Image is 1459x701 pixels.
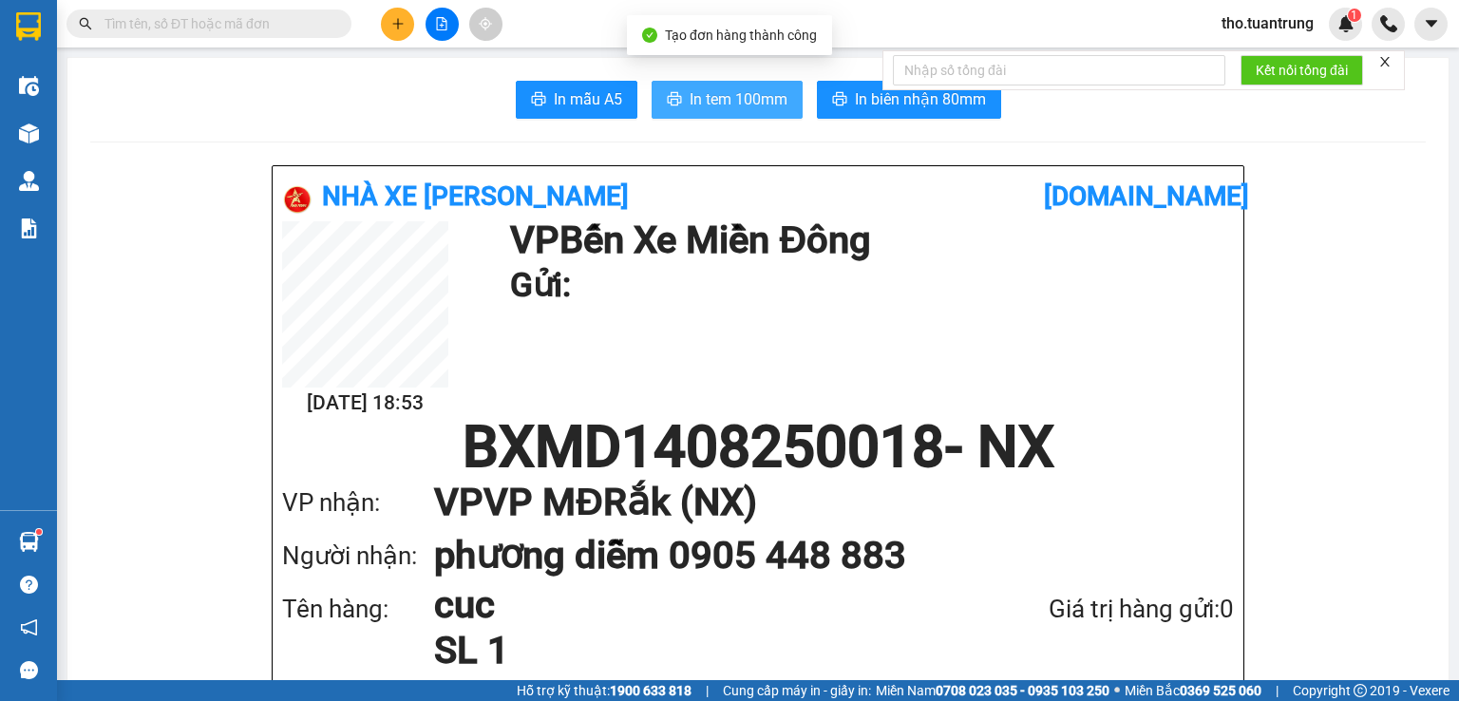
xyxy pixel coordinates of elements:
div: Giá trị hàng gửi: 0 [948,590,1234,629]
img: logo-vxr [16,12,41,41]
span: aim [479,17,492,30]
img: logo.jpg [282,184,313,215]
h1: VP VP MĐRắk (NX) [434,476,1196,529]
h1: VP Bến Xe Miền Đông [510,221,1224,259]
span: copyright [1354,684,1367,697]
button: caret-down [1414,8,1448,41]
span: Cung cấp máy in - giấy in: [723,680,871,701]
div: 0395016546 [181,85,334,111]
span: Tạo đơn hàng thành công [665,28,817,43]
span: 1 [1351,9,1357,22]
h1: BXMD1408250018 - NX [282,419,1234,476]
span: | [1276,680,1279,701]
img: icon-new-feature [1337,15,1355,32]
span: Gửi: [16,18,46,38]
sup: 1 [1348,9,1361,22]
span: In mẫu A5 [554,87,622,111]
span: printer [667,91,682,109]
h1: Gửi: [510,259,1224,312]
span: close [1378,55,1392,68]
span: Miền Nam [876,680,1109,701]
span: Kết nối tổng đài [1256,60,1348,81]
button: printerIn tem 100mm [652,81,803,119]
button: aim [469,8,502,41]
button: file-add [426,8,459,41]
button: printerIn mẫu A5 [516,81,637,119]
strong: 0369 525 060 [1180,683,1261,698]
span: tho.tuantrung [1206,11,1329,35]
span: check-circle [642,28,657,43]
span: printer [832,91,847,109]
input: Tìm tên, số ĐT hoặc mã đơn [104,13,329,34]
h2: [DATE] 18:53 [282,388,448,419]
span: | [706,680,709,701]
span: Hỗ trợ kỹ thuật: [517,680,692,701]
input: Nhập số tổng đài [893,55,1225,85]
h1: cuc [434,582,948,628]
span: In biên nhận 80mm [855,87,986,111]
h1: phương diễm 0905 448 883 [434,529,1196,582]
div: VP MĐRắk (NX) [181,16,334,62]
span: caret-down [1423,15,1440,32]
div: VP nhận: [282,483,434,522]
span: plus [391,17,405,30]
button: plus [381,8,414,41]
img: warehouse-icon [19,532,39,552]
span: message [20,661,38,679]
img: warehouse-icon [19,123,39,143]
span: ⚪️ [1114,687,1120,694]
img: phone-icon [1380,15,1397,32]
div: Tên hàng: [282,590,434,629]
span: Miền Bắc [1125,680,1261,701]
b: Nhà xe [PERSON_NAME] [322,180,629,212]
span: printer [531,91,546,109]
sup: 1 [36,529,42,535]
span: notification [20,618,38,636]
span: Nhận: [181,18,227,38]
h1: SL 1 [434,628,948,673]
img: solution-icon [19,218,39,238]
img: warehouse-icon [19,76,39,96]
strong: 0708 023 035 - 0935 103 250 [936,683,1109,698]
span: search [79,17,92,30]
span: question-circle [20,576,38,594]
span: CC : [179,127,205,147]
span: file-add [435,17,448,30]
button: Kết nối tổng đài [1241,55,1363,85]
span: In tem 100mm [690,87,787,111]
div: Bến Xe Miền Đông [16,16,168,62]
strong: 1900 633 818 [610,683,692,698]
div: 100.000 [179,123,336,149]
div: Người nhận: [282,537,434,576]
img: warehouse-icon [19,171,39,191]
div: xuân trình [181,62,334,85]
button: printerIn biên nhận 80mm [817,81,1001,119]
b: [DOMAIN_NAME] [1044,180,1249,212]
